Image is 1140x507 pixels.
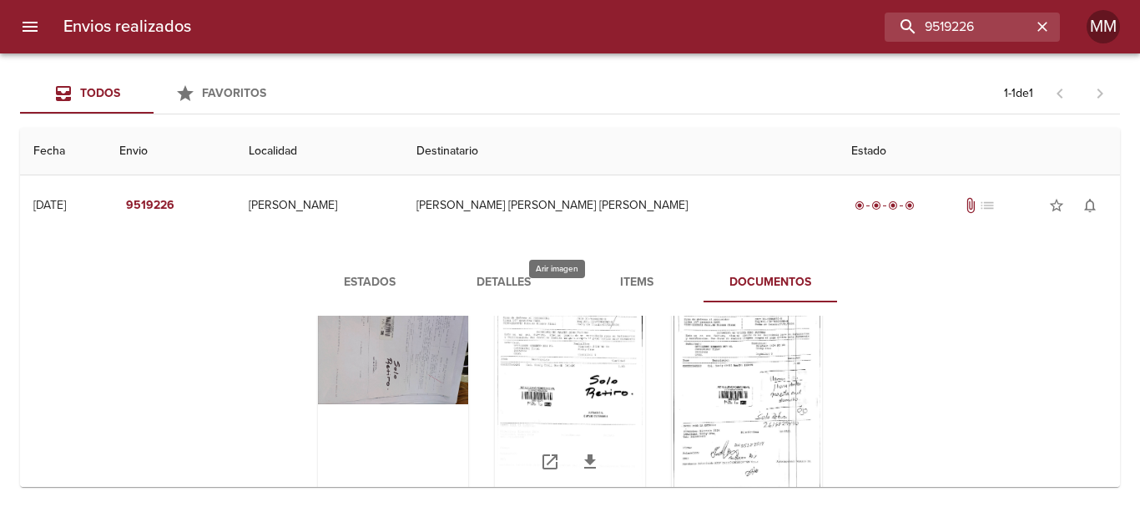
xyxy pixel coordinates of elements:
button: menu [10,7,50,47]
span: Pagina siguiente [1080,74,1120,114]
div: Arir imagen [672,290,822,499]
span: Tiene documentos adjuntos [962,197,979,214]
span: Estados [313,272,426,293]
td: [PERSON_NAME] [235,175,403,236]
span: Detalles [446,272,560,293]
div: Arir imagen [318,290,468,499]
h6: Envios realizados [63,13,191,40]
span: notifications_none [1082,197,1098,214]
div: [DATE] [33,198,66,212]
span: radio_button_checked [855,200,865,210]
span: Pagina anterior [1040,84,1080,101]
th: Estado [838,128,1120,175]
a: Descargar [570,442,610,482]
span: No tiene pedido asociado [979,197,996,214]
div: Abrir información de usuario [1087,10,1120,43]
span: radio_button_checked [871,200,881,210]
span: star_border [1048,197,1065,214]
a: Abrir [530,442,570,482]
span: Favoritos [202,86,266,100]
div: Entregado [851,197,918,214]
button: Activar notificaciones [1073,189,1107,222]
span: Todos [80,86,120,100]
button: Agregar a favoritos [1040,189,1073,222]
input: buscar [885,13,1032,42]
div: MM [1087,10,1120,43]
span: radio_button_checked [888,200,898,210]
em: 9519226 [126,195,174,216]
td: [PERSON_NAME] [PERSON_NAME] [PERSON_NAME] [403,175,838,236]
th: Localidad [235,128,403,175]
p: 1 - 1 de 1 [1004,85,1033,102]
th: Envio [106,128,235,175]
div: Tabs Envios [20,74,287,114]
span: Items [580,272,694,293]
th: Fecha [20,128,106,175]
div: Tabs detalle de guia [303,262,837,302]
span: radio_button_checked [905,200,915,210]
span: Documentos [714,272,827,293]
button: 9519226 [119,190,181,221]
th: Destinatario [403,128,838,175]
